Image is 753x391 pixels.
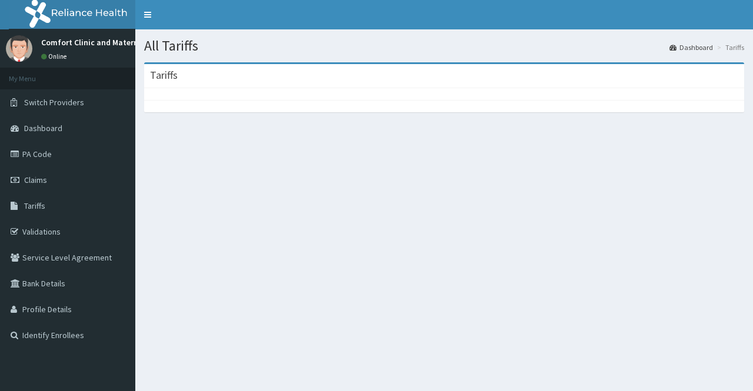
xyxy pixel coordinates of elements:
li: Tariffs [714,42,744,52]
h1: All Tariffs [144,38,744,54]
p: Comfort Clinic and Maternity Limited [41,38,178,46]
a: Online [41,52,69,61]
h3: Tariffs [150,70,178,81]
span: Dashboard [24,123,62,133]
img: User Image [6,35,32,62]
span: Switch Providers [24,97,84,108]
a: Dashboard [669,42,713,52]
span: Claims [24,175,47,185]
span: Tariffs [24,200,45,211]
